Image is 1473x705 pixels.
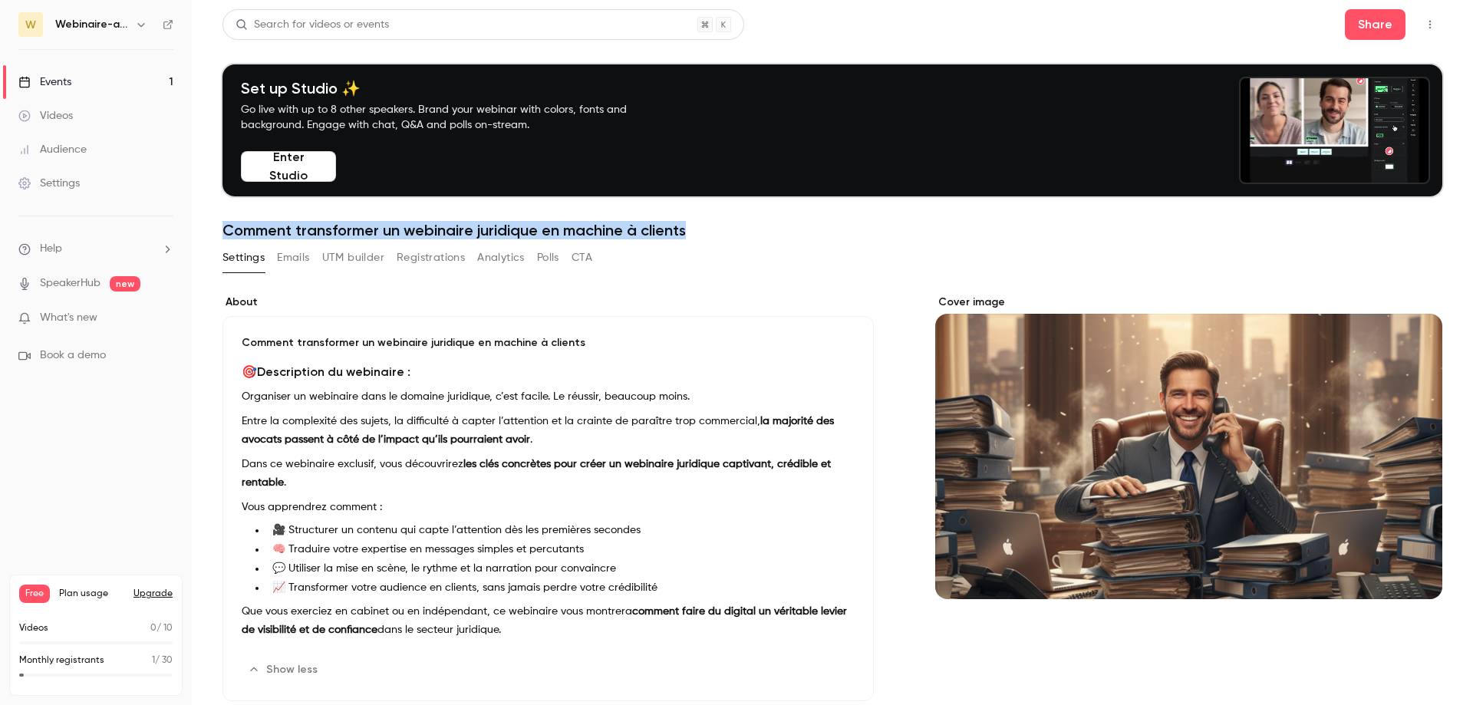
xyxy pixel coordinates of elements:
button: Registrations [397,245,465,270]
button: Upgrade [133,588,173,600]
strong: Description du webinaire : [257,364,410,379]
iframe: Noticeable Trigger [155,311,173,325]
label: Cover image [935,295,1442,310]
button: Share [1345,9,1405,40]
li: 🧠 Traduire votre expertise en messages simples et percutants [266,542,855,558]
button: Analytics [477,245,525,270]
strong: les clés concrètes pour créer un webinaire juridique captivant, crédible et rentable [242,459,831,488]
span: What's new [40,310,97,326]
p: Videos [19,621,48,635]
button: UTM builder [322,245,384,270]
span: Free [19,585,50,603]
button: Show less [242,657,327,682]
h6: Webinaire-avocats [55,17,129,32]
h4: Set up Studio ✨ [241,79,663,97]
li: 📈 Transformer votre audience en clients, sans jamais perdre votre crédibilité [266,580,855,596]
button: CTA [572,245,592,270]
button: Polls [537,245,559,270]
p: Dans ce webinaire exclusif, vous découvrirez . [242,455,855,492]
p: Comment transformer un webinaire juridique en machine à clients [242,335,855,351]
a: SpeakerHub [40,275,101,292]
div: Events [18,74,71,90]
p: / 30 [152,654,173,667]
div: Settings [18,176,80,191]
p: Que vous exerciez en cabinet ou en indépendant, ce webinaire vous montrera dans le secteur juridi... [242,602,855,639]
p: Vous apprendrez comment : [242,498,855,516]
span: 1 [152,656,155,665]
button: Settings [222,245,265,270]
span: Book a demo [40,348,106,364]
div: Videos [18,108,73,124]
button: Emails [277,245,309,270]
span: Plan usage [59,588,124,600]
span: W [25,17,36,33]
section: Cover image [935,295,1442,599]
h1: Comment transformer un webinaire juridique en machine à clients [222,221,1442,239]
p: / 10 [150,621,173,635]
span: new [110,276,140,292]
li: help-dropdown-opener [18,241,173,257]
button: Enter Studio [241,151,336,182]
div: Search for videos or events [236,17,389,33]
div: Audience [18,142,87,157]
p: Organiser un webinaire dans le domaine juridique, c’est facile. Le réussir, beaucoup moins. [242,387,855,406]
span: 0 [150,624,157,633]
p: Entre la complexité des sujets, la difficulté à capter l’attention et la crainte de paraître trop... [242,412,855,449]
label: About [222,295,874,310]
p: Go live with up to 8 other speakers. Brand your webinar with colors, fonts and background. Engage... [241,102,663,133]
h3: 🎯 [242,363,855,381]
li: 💬 Utiliser la mise en scène, le rythme et la narration pour convaincre [266,561,855,577]
li: 🎥 Structurer un contenu qui capte l’attention dès les premières secondes [266,522,855,539]
span: Help [40,241,62,257]
p: Monthly registrants [19,654,104,667]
